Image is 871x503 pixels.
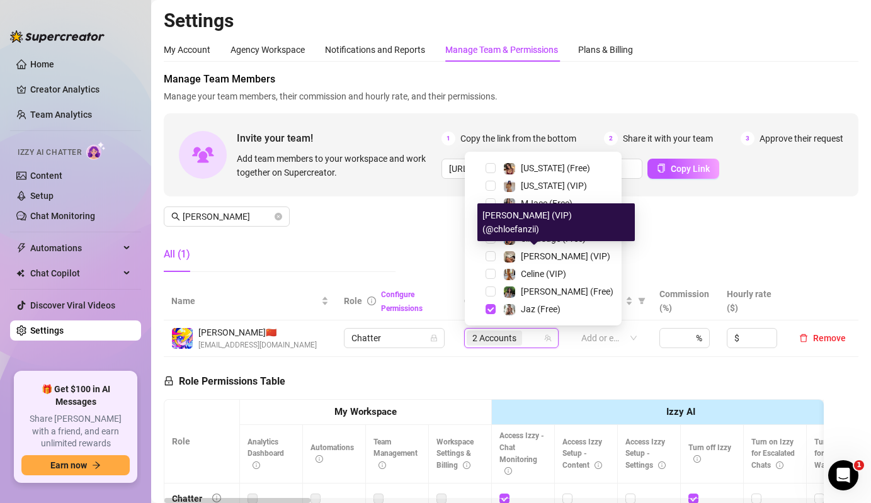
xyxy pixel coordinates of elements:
button: Remove [794,331,851,346]
span: Access Izzy Setup - Content [562,438,602,470]
span: Jaz (Free) [521,304,561,314]
a: Team Analytics [30,110,92,120]
div: Plans & Billing [578,43,633,57]
span: Select tree node [486,181,496,191]
h5: Role Permissions Table [164,374,285,389]
span: 2 Accounts [472,331,516,345]
span: [PERSON_NAME] 🇨🇳 [198,325,317,339]
a: Home [30,59,54,69]
span: Earn now [50,460,87,470]
span: Chatter [351,329,437,348]
span: Select tree node [486,269,496,279]
div: [PERSON_NAME] (VIP) (@chloefanzii) [477,203,635,241]
span: Copy the link from the bottom [460,132,576,145]
img: Chloe (Free) [504,286,515,298]
span: filter [635,291,648,310]
div: All (1) [164,247,190,262]
img: logo-BBDzfeDw.svg [10,30,105,43]
img: MJaee (Free) [504,198,515,210]
a: Configure Permissions [381,290,423,313]
span: arrow-right [92,461,101,470]
span: MJaee (Free) [521,198,572,208]
span: thunderbolt [16,243,26,253]
button: Copy Link [647,159,719,179]
th: Commission (%) [652,282,719,320]
span: info-circle [463,461,470,469]
strong: Izzy AI [666,406,695,417]
iframe: Intercom live chat [828,460,858,490]
span: info-circle [595,461,602,469]
span: Turn on Izzy for Escalated Chats [751,438,795,470]
span: Automations [310,443,354,464]
span: Select tree node [486,163,496,173]
th: Name [164,282,336,320]
span: Approve their request [760,132,843,145]
span: info-circle [379,461,386,469]
span: info-circle [693,455,701,463]
img: Chloe (VIP) [504,251,515,263]
span: Add team members to your workspace and work together on Supercreator. [237,152,436,179]
span: Share [PERSON_NAME] with a friend, and earn unlimited rewards [21,413,130,450]
span: 1 [854,460,864,470]
span: Remove [813,333,846,343]
span: Turn off Izzy [688,443,731,464]
span: 3 [741,132,754,145]
img: Juna [172,328,193,349]
div: Manage Team & Permissions [445,43,558,57]
input: Search members [183,210,272,223]
a: Creator Analytics [30,79,131,99]
span: info-circle [316,455,323,463]
button: close-circle [275,213,282,220]
div: My Account [164,43,210,57]
a: Chat Monitoring [30,211,95,221]
img: Jaz (Free) [504,304,515,315]
span: info-circle [504,467,512,475]
span: copy [657,164,666,172]
span: info-circle [658,461,666,469]
span: Select tree node [486,198,496,208]
span: [EMAIL_ADDRESS][DOMAIN_NAME] [198,339,317,351]
div: Agency Workspace [231,43,305,57]
span: 1 [441,132,455,145]
span: Copy Link [671,164,710,174]
img: Celine (VIP) [504,269,515,280]
span: Turn on Izzy for Time Wasters [814,438,857,470]
span: Automations [30,238,120,258]
h2: Settings [164,9,858,33]
span: 2 [604,132,618,145]
th: Role [164,400,240,483]
span: Select tree node [486,304,496,314]
span: [US_STATE] (VIP) [521,181,587,191]
span: [PERSON_NAME] (VIP) [521,251,610,261]
span: Select tree node [486,251,496,261]
span: Chat Copilot [30,263,120,283]
span: Analytics Dashboard [248,438,284,470]
img: AI Chatter [86,142,106,160]
span: team [544,334,552,342]
button: Earn nowarrow-right [21,455,130,475]
span: Invite your team! [237,130,441,146]
span: filter [638,297,646,305]
span: 🎁 Get $100 in AI Messages [21,383,130,408]
a: Content [30,171,62,181]
span: Izzy AI Chatter [18,147,81,159]
span: 2 Accounts [467,331,522,346]
a: Settings [30,325,64,336]
span: lock [164,376,174,386]
div: Notifications and Reports [325,43,425,57]
span: info-circle [253,461,260,469]
span: Manage Team Members [164,72,858,87]
a: Setup [30,191,54,201]
th: Hourly rate ($) [719,282,787,320]
span: info-circle [212,494,221,502]
img: Georgia (Free) [504,163,515,174]
span: Share it with your team [623,132,713,145]
span: [PERSON_NAME] (Free) [521,286,613,297]
a: Discover Viral Videos [30,300,115,310]
img: Chat Copilot [16,269,25,278]
span: search [171,212,180,221]
span: delete [799,334,808,342]
span: info-circle [367,297,376,305]
strong: My Workspace [334,406,397,417]
span: Access Izzy - Chat Monitoring [499,431,544,476]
